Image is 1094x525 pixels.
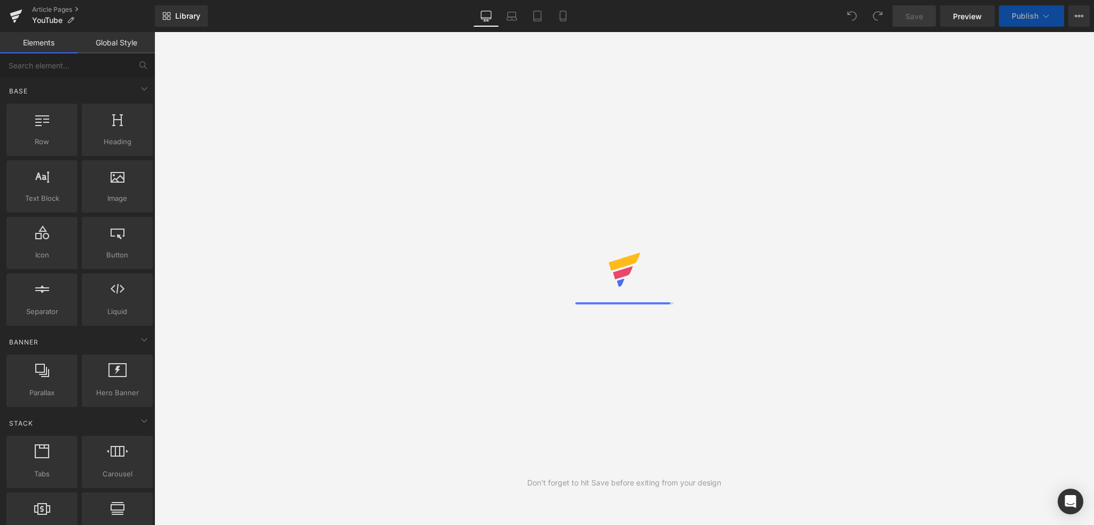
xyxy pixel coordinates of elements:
[499,5,525,27] a: Laptop
[8,86,29,96] span: Base
[155,5,208,27] a: New Library
[8,337,40,347] span: Banner
[85,468,150,480] span: Carousel
[905,11,923,22] span: Save
[85,193,150,204] span: Image
[1068,5,1090,27] button: More
[940,5,995,27] a: Preview
[85,249,150,261] span: Button
[77,32,155,53] a: Global Style
[10,387,74,398] span: Parallax
[841,5,863,27] button: Undo
[953,11,982,22] span: Preview
[32,16,62,25] span: YouTube
[10,306,74,317] span: Separator
[10,193,74,204] span: Text Block
[1012,12,1038,20] span: Publish
[525,5,550,27] a: Tablet
[527,477,721,489] div: Don't forget to hit Save before exiting from your design
[175,11,200,21] span: Library
[10,249,74,261] span: Icon
[473,5,499,27] a: Desktop
[85,136,150,147] span: Heading
[999,5,1064,27] button: Publish
[10,468,74,480] span: Tabs
[867,5,888,27] button: Redo
[8,418,34,428] span: Stack
[10,136,74,147] span: Row
[85,306,150,317] span: Liquid
[85,387,150,398] span: Hero Banner
[1058,489,1083,514] div: Open Intercom Messenger
[550,5,576,27] a: Mobile
[32,5,155,14] a: Article Pages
